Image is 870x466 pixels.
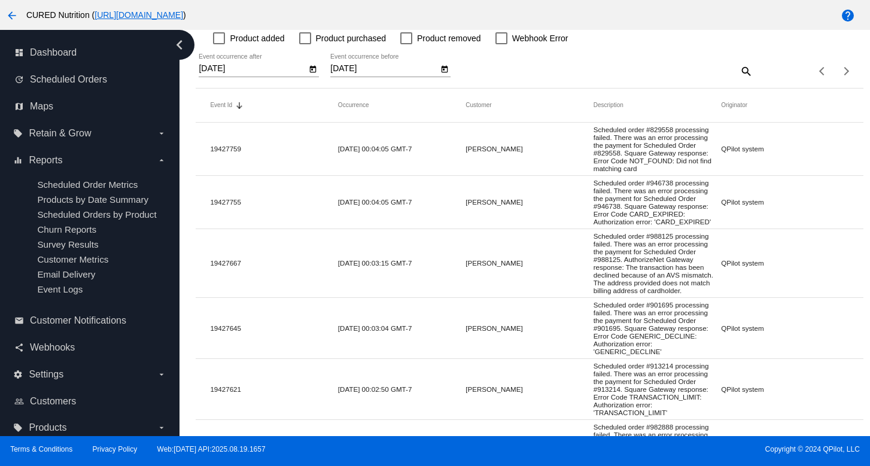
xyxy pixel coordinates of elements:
[30,315,126,326] span: Customer Notifications
[13,156,23,165] i: equalizer
[594,229,721,297] mat-cell: Scheduled order #988125 processing failed. There was an error processing the payment for Schedule...
[417,31,481,45] span: Product removed
[466,142,593,156] mat-cell: [PERSON_NAME]
[30,101,53,112] span: Maps
[738,62,753,80] mat-icon: search
[10,445,72,453] a: Terms & Conditions
[29,369,63,380] span: Settings
[210,195,337,209] mat-cell: 19427755
[30,396,76,407] span: Customers
[594,102,721,108] mat-header-cell: Description
[210,321,337,335] mat-cell: 19427645
[37,179,138,190] a: Scheduled Order Metrics
[338,142,466,156] mat-cell: [DATE] 00:04:05 GMT-7
[14,97,166,116] a: map Maps
[157,156,166,165] i: arrow_drop_down
[14,343,24,352] i: share
[37,209,156,220] a: Scheduled Orders by Product
[466,321,593,335] mat-cell: [PERSON_NAME]
[13,370,23,379] i: settings
[210,256,337,270] mat-cell: 19427667
[330,64,438,74] input: Event occurrence before
[5,8,19,23] mat-icon: arrow_back
[13,423,23,433] i: local_offer
[466,382,593,396] mat-cell: [PERSON_NAME]
[157,445,266,453] a: Web:[DATE] API:2025.08.19.1657
[93,445,138,453] a: Privacy Policy
[210,142,337,156] mat-cell: 19427759
[338,102,466,108] mat-header-cell: Occurrence
[30,74,107,85] span: Scheduled Orders
[157,370,166,379] i: arrow_drop_down
[466,256,593,270] mat-cell: [PERSON_NAME]
[594,123,721,175] mat-cell: Scheduled order #829558 processing failed. There was an error processing the payment for Schedule...
[721,195,848,209] mat-cell: QPilot system
[445,445,860,453] span: Copyright © 2024 QPilot, LLC
[14,338,166,357] a: share Webhooks
[13,129,23,138] i: local_offer
[14,392,166,411] a: people_outline Customers
[721,382,848,396] mat-cell: QPilot system
[835,59,859,83] button: Next page
[338,382,466,396] mat-cell: [DATE] 00:02:50 GMT-7
[338,195,466,209] mat-cell: [DATE] 00:04:05 GMT-7
[594,176,721,229] mat-cell: Scheduled order #946738 processing failed. There was an error processing the payment for Schedule...
[210,102,232,109] button: Change sorting for Id
[466,102,593,108] mat-header-cell: Customer
[841,8,855,23] mat-icon: help
[721,142,848,156] mat-cell: QPilot system
[512,31,568,45] span: Webhook Error
[157,423,166,433] i: arrow_drop_down
[594,298,721,358] mat-cell: Scheduled order #901695 processing failed. There was an error processing the payment for Schedule...
[14,316,24,325] i: email
[26,10,186,20] span: CURED Nutrition ( )
[29,422,66,433] span: Products
[37,269,95,279] a: Email Delivery
[811,59,835,83] button: Previous page
[721,321,848,335] mat-cell: QPilot system
[37,239,98,249] a: Survey Results
[14,75,24,84] i: update
[721,102,848,108] mat-header-cell: Originator
[199,64,306,74] input: Event occurrence after
[37,254,108,264] a: Customer Metrics
[30,47,77,58] span: Dashboard
[95,10,183,20] a: [URL][DOMAIN_NAME]
[170,35,189,54] i: chevron_left
[14,70,166,89] a: update Scheduled Orders
[466,195,593,209] mat-cell: [PERSON_NAME]
[721,256,848,270] mat-cell: QPilot system
[14,397,24,406] i: people_outline
[338,256,466,270] mat-cell: [DATE] 00:03:15 GMT-7
[316,31,387,45] span: Product purchased
[210,382,337,396] mat-cell: 19427621
[157,129,166,138] i: arrow_drop_down
[37,284,83,294] a: Event Logs
[14,43,166,62] a: dashboard Dashboard
[438,62,451,75] button: Open calendar
[29,155,62,166] span: Reports
[30,342,75,353] span: Webhooks
[230,31,284,45] span: Product added
[594,359,721,419] mat-cell: Scheduled order #913214 processing failed. There was an error processing the payment for Schedule...
[14,311,166,330] a: email Customer Notifications
[37,224,96,234] a: Churn Reports
[14,102,24,111] i: map
[306,62,319,75] button: Open calendar
[29,128,91,139] span: Retain & Grow
[14,48,24,57] i: dashboard
[338,321,466,335] mat-cell: [DATE] 00:03:04 GMT-7
[37,194,148,205] a: Products by Date Summary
